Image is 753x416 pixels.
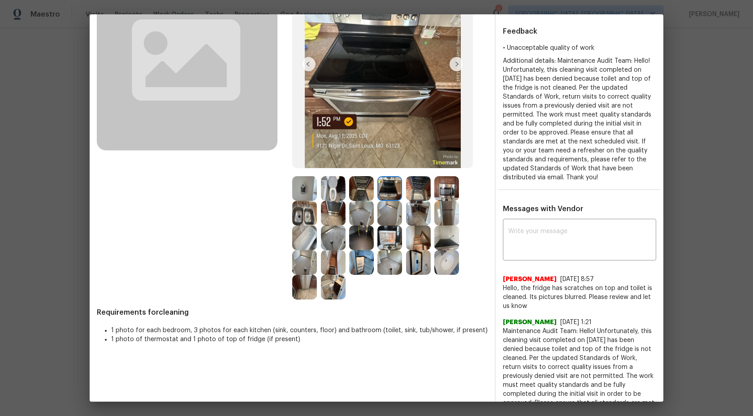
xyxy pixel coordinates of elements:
[503,28,537,35] span: Feedback
[503,45,594,51] span: • Unacceptable quality of work
[560,319,592,325] span: [DATE] 1:21
[450,57,464,71] img: right-chevron-button-url
[503,284,656,311] span: Hello, the fridge has scratches on top and toilet is cleaned. Its pictures blurred. Please review...
[301,57,316,71] img: left-chevron-button-url
[97,308,488,317] span: Requirements for cleaning
[111,335,488,344] li: 1 photo of thermostat and 1 photo of top of fridge (if present)
[503,58,651,181] span: Additional details: Maintenance Audit Team: Hello! Unfortunately, this cleaning visit completed o...
[111,326,488,335] li: 1 photo for each bedroom, 3 photos for each kitchen (sink, counters, floor) and bathroom (toilet,...
[560,276,594,282] span: [DATE] 8:57
[503,275,557,284] span: [PERSON_NAME]
[503,205,583,212] span: Messages with Vendor
[503,318,557,327] span: [PERSON_NAME]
